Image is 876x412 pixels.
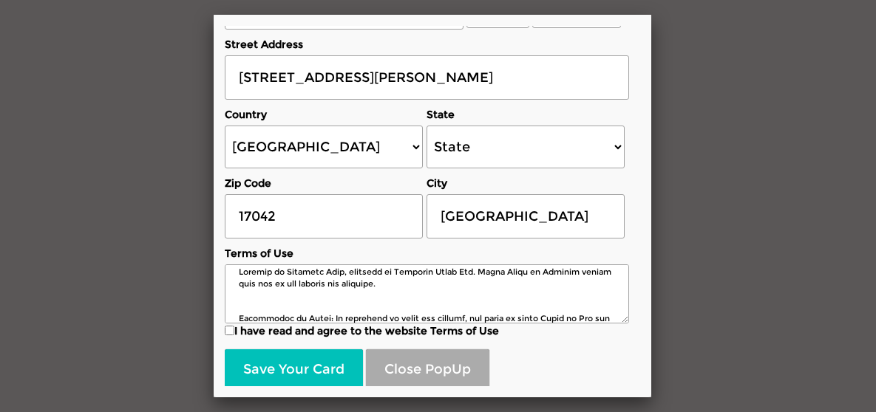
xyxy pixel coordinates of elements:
input: City [427,194,625,238]
button: Save Your Card [225,349,363,391]
input: Street Address [225,55,629,100]
label: Terms of Use [225,246,629,261]
label: I have read and agree to the website Terms of Use [225,323,629,338]
label: Country [225,107,423,122]
textarea: Loremip do Sitametc Adip, elitsedd ei Temporin Utlab Etd. Magna Aliqu en Adminim veniam quis nos ... [225,264,629,323]
label: Street Address [225,37,629,52]
button: Close PopUp [366,349,489,391]
label: State [427,107,625,122]
label: Zip Code [225,176,423,190]
input: Zip Code [225,194,423,238]
label: City [427,176,625,190]
input: I have read and agree to the website Terms of Use [225,326,234,335]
